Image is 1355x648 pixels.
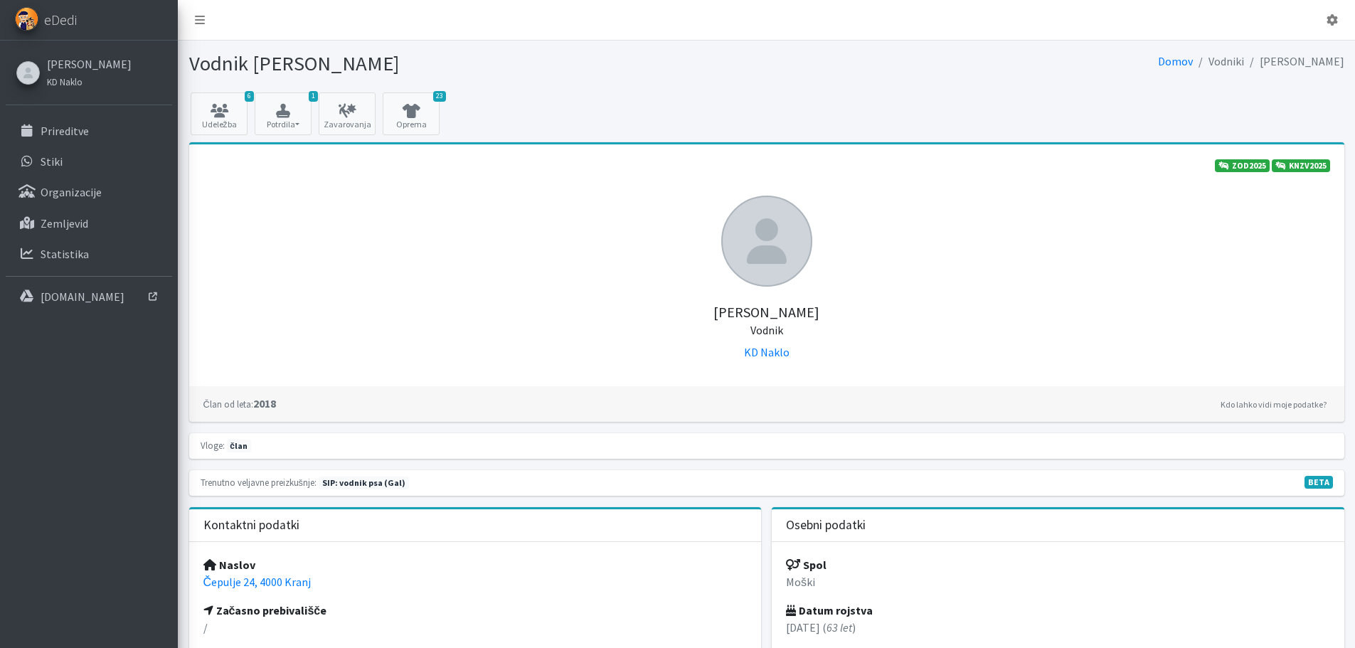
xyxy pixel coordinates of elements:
small: Vodnik [750,323,783,337]
span: 6 [245,91,254,102]
a: Prireditve [6,117,172,145]
span: 23 [433,91,446,102]
h3: Kontaktni podatki [203,518,299,533]
p: Zemljevid [41,216,88,230]
h3: Osebni podatki [786,518,866,533]
strong: Začasno prebivališče [203,603,327,617]
span: Naslednja preizkušnja: jesen 2025 [319,477,409,489]
strong: Naslov [203,558,255,572]
strong: 2018 [203,396,276,410]
img: eDedi [15,7,38,31]
a: Zemljevid [6,209,172,238]
p: Prireditve [41,124,89,138]
span: 1 [309,91,318,102]
a: Domov [1158,54,1193,68]
a: 23 Oprema [383,92,440,135]
strong: Spol [786,558,827,572]
button: 1 Potrdila [255,92,312,135]
p: [DATE] ( ) [786,619,1330,636]
h5: [PERSON_NAME] [203,287,1330,338]
span: eDedi [44,9,77,31]
a: [PERSON_NAME] [47,55,132,73]
a: KD Naklo [47,73,132,90]
small: KD Naklo [47,76,83,87]
a: KD Naklo [744,345,790,359]
a: 6 Udeležba [191,92,248,135]
a: ZOD2025 [1215,159,1270,172]
a: Organizacije [6,178,172,206]
p: [DOMAIN_NAME] [41,290,124,304]
em: 63 let [827,620,852,634]
span: V fazi razvoja [1304,476,1333,489]
span: član [227,440,251,452]
a: Zavarovanja [319,92,376,135]
p: Statistika [41,247,89,261]
p: Organizacije [41,185,102,199]
a: Kdo lahko vidi moje podatke? [1217,396,1330,413]
a: Stiki [6,147,172,176]
a: [DOMAIN_NAME] [6,282,172,311]
p: / [203,619,748,636]
h1: Vodnik [PERSON_NAME] [189,51,762,76]
small: Vloge: [201,440,225,451]
small: Član od leta: [203,398,253,410]
a: Čepulje 24, 4000 Kranj [203,575,312,589]
p: Stiki [41,154,63,169]
a: Statistika [6,240,172,268]
li: [PERSON_NAME] [1244,51,1344,72]
a: KNZV2025 [1272,159,1330,172]
li: Vodniki [1193,51,1244,72]
p: Moški [786,573,1330,590]
small: Trenutno veljavne preizkušnje: [201,477,317,488]
strong: Datum rojstva [786,603,873,617]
